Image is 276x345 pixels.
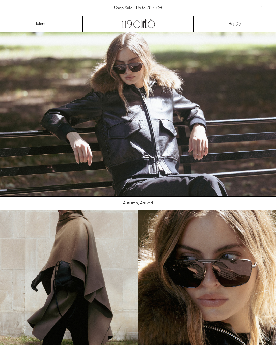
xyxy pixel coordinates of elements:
[237,21,239,27] span: 0
[229,21,241,27] a: Bag()
[114,5,162,11] a: Shop Sale - Up to 70% Off
[237,21,241,27] span: )
[0,197,276,210] a: Autumn, Arrived
[36,21,47,27] a: Menu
